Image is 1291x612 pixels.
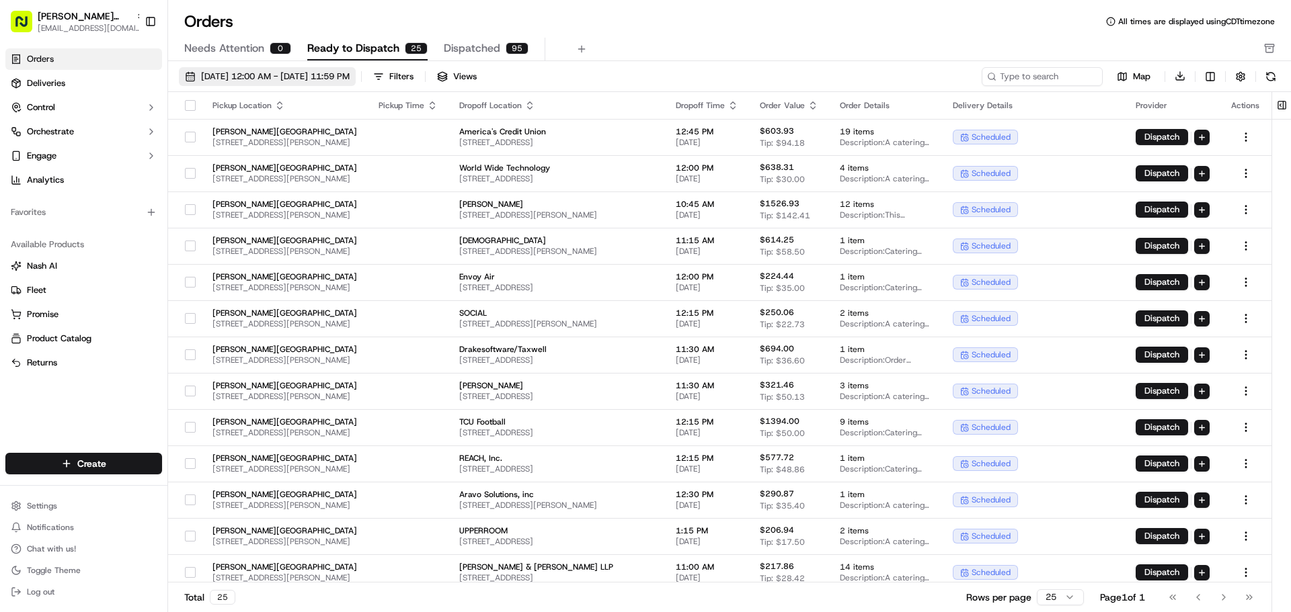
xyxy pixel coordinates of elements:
span: [DATE] [676,246,738,257]
span: scheduled [972,204,1011,215]
span: [DEMOGRAPHIC_DATA] [459,235,654,246]
div: 0 [270,42,291,54]
span: 11:30 AM [676,380,738,391]
span: Tip: $36.60 [760,355,805,366]
div: Favorites [5,202,162,223]
span: 4 items [840,163,931,173]
a: Analytics [5,169,162,191]
span: [STREET_ADDRESS] [459,572,654,583]
span: [DATE] [676,391,738,402]
span: [STREET_ADDRESS][PERSON_NAME] [459,246,654,257]
span: Deliveries [27,77,65,89]
h1: Orders [184,11,233,32]
button: Map [1108,69,1159,85]
button: [PERSON_NAME][GEOGRAPHIC_DATA] [38,9,130,23]
span: [PERSON_NAME] [459,380,654,391]
span: Description: A catering order including two Group Bowl Bars with grilled chicken, one Group Bowl ... [840,173,931,184]
span: Tip: $50.13 [760,392,805,402]
span: [STREET_ADDRESS][PERSON_NAME] [212,500,357,511]
span: [DATE] 12:00 AM - [DATE] 11:59 PM [201,71,350,83]
span: $290.87 [760,488,794,499]
button: Product Catalog [5,328,162,349]
span: Tip: $48.86 [760,464,805,475]
span: REACH, Inc. [459,453,654,464]
button: Promise [5,304,162,325]
span: [DATE] [676,464,738,474]
span: 3 items [840,380,931,391]
span: Fleet [27,284,46,296]
button: [EMAIL_ADDRESS][DOMAIN_NAME] [38,23,145,34]
button: Notifications [5,518,162,537]
span: [PERSON_NAME][GEOGRAPHIC_DATA] [212,235,357,246]
span: [STREET_ADDRESS][PERSON_NAME] [459,318,654,329]
span: Description: A catering order for 10 people, including a Group Bowl Bar with grilled chicken, var... [840,500,931,511]
span: Orders [27,53,54,65]
span: 12 items [840,199,931,210]
span: [PERSON_NAME][GEOGRAPHIC_DATA] [212,271,357,282]
span: $1394.00 [760,416,799,427]
button: Dispatch [1136,274,1188,290]
span: [PERSON_NAME][GEOGRAPHIC_DATA] [212,380,357,391]
span: [PERSON_NAME][GEOGRAPHIC_DATA] [212,525,357,536]
span: 1 item [840,235,931,246]
span: Tip: $58.50 [760,247,805,257]
span: [STREET_ADDRESS][PERSON_NAME] [212,246,357,257]
a: Deliveries [5,73,162,94]
span: Log out [27,586,54,597]
span: 2 items [840,308,931,318]
span: [STREET_ADDRESS] [459,464,654,474]
button: Filters [367,67,420,86]
div: 95 [506,42,529,54]
button: [PERSON_NAME][GEOGRAPHIC_DATA][EMAIL_ADDRESS][DOMAIN_NAME] [5,5,139,38]
div: Pickup Time [379,100,438,111]
span: Tip: $142.41 [760,210,810,221]
button: Dispatch [1136,564,1188,580]
button: Dispatch [1136,455,1188,472]
button: Dispatch [1136,129,1188,145]
span: [PERSON_NAME] [459,199,654,210]
button: Create [5,453,162,474]
div: Total [184,590,235,605]
span: Product Catalog [27,333,91,345]
span: Drakesoftware/Taxwell [459,344,654,355]
button: Control [5,97,162,118]
div: Filters [389,71,414,83]
span: [DATE] [676,173,738,184]
span: Map [1133,71,1150,83]
span: scheduled [972,494,1011,505]
div: Order Details [840,100,931,111]
span: Description: Catering order for 40 people including multiple Group Bowl Bars with grilled chicken... [840,246,931,257]
button: Dispatch [1136,383,1188,399]
span: $603.93 [760,126,794,136]
button: Dispatch [1136,238,1188,254]
span: World Wide Technology [459,163,654,173]
span: 1 item [840,489,931,500]
span: [STREET_ADDRESS][PERSON_NAME] [212,536,357,547]
span: [STREET_ADDRESS][PERSON_NAME] [212,391,357,402]
span: scheduled [972,241,1011,251]
span: Description: A catering order for 4 people including a Group Bowl Bar with grilled chicken and va... [840,536,931,547]
span: Settings [27,500,57,511]
span: Tip: $50.00 [760,428,805,439]
span: [STREET_ADDRESS][PERSON_NAME] [212,173,357,184]
div: 25 [405,42,428,54]
span: Engage [27,150,56,162]
a: Product Catalog [11,333,157,345]
span: [STREET_ADDRESS][PERSON_NAME] [212,137,357,148]
span: [PERSON_NAME][GEOGRAPHIC_DATA] [212,163,357,173]
span: Views [453,71,477,83]
span: Create [77,457,106,470]
span: [STREET_ADDRESS] [459,391,654,402]
div: Available Products [5,234,162,255]
button: Dispatch [1136,419,1188,435]
span: [DATE] [676,427,738,438]
div: Delivery Details [953,100,1114,111]
span: [STREET_ADDRESS] [459,282,654,293]
span: [DATE] [676,355,738,365]
span: $638.31 [760,162,794,173]
span: [PERSON_NAME][GEOGRAPHIC_DATA] [212,417,357,427]
span: America's Credit Union [459,126,654,137]
span: Dispatched [444,40,500,56]
span: Toggle Theme [27,565,81,576]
